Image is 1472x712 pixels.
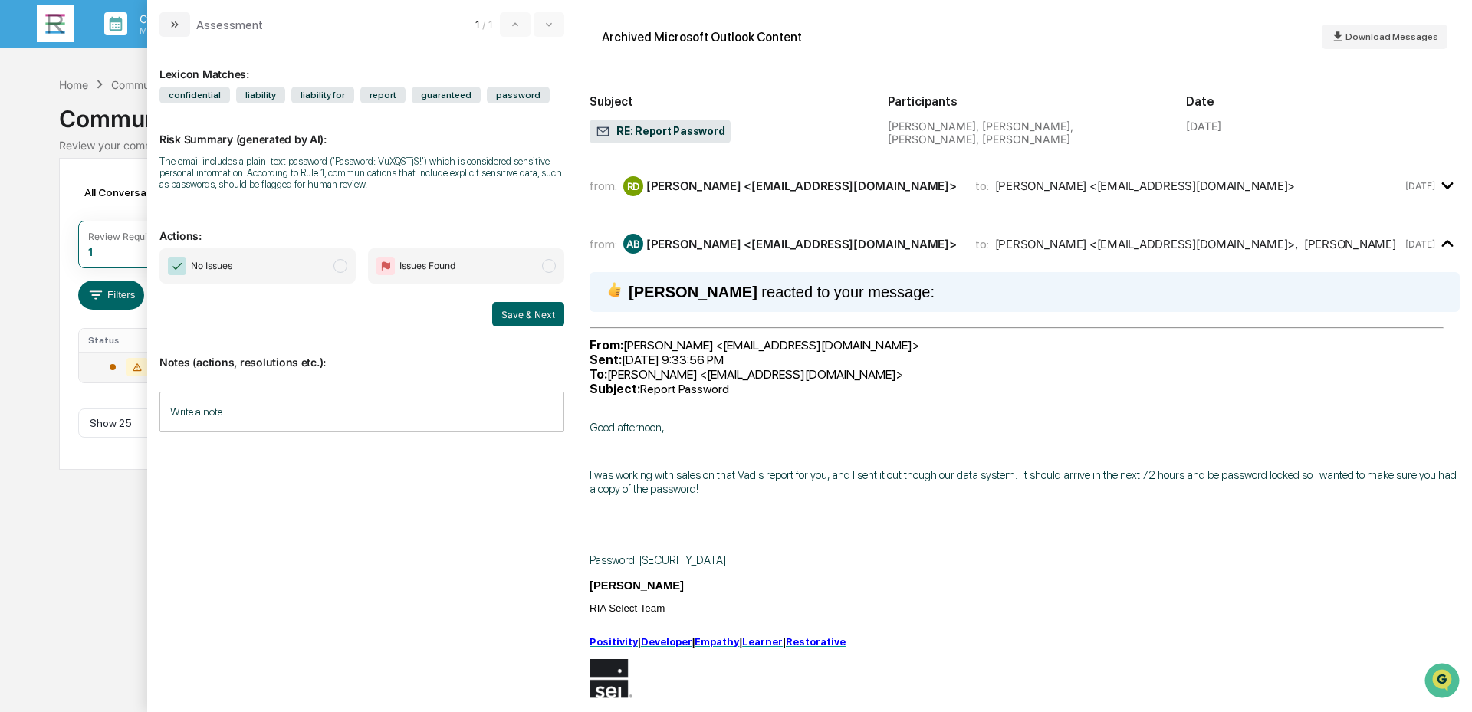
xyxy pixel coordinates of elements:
[261,122,279,140] button: Start new chat
[159,114,564,146] p: Risk Summary (generated by AI):
[590,659,632,697] img: eyJhc3NldF9pZCI6MjY2MzEsInNjb3BlIjoiYXNzZXQ6dmlldyJ9:sei:64HEPS12kUScyLrplrmlqLZ3vXHi5Pg3QoMNK0VLOhc
[888,94,1161,109] h2: Participants
[888,120,1161,146] div: [PERSON_NAME], [PERSON_NAME], [PERSON_NAME], [PERSON_NAME]
[111,78,235,91] div: Communications Archive
[159,337,564,369] p: Notes (actions, resolutions etc.):
[136,208,167,221] span: [DATE]
[32,117,60,145] img: 8933085812038_c878075ebb4cc5468115_72.jpg
[1304,237,1396,251] div: [PERSON_NAME]
[196,18,263,32] div: Assessment
[641,635,692,648] a: Developer
[15,194,40,218] img: Jack Rasmussen
[376,257,395,275] img: Flag
[1322,25,1447,49] button: Download Messages
[487,87,550,103] span: password
[153,339,186,350] span: Pylon
[475,18,479,31] span: 1
[602,30,802,44] div: Archived Microsoft Outlook Content
[1423,661,1464,703] iframe: Open customer support
[623,176,643,196] div: RD
[127,272,190,287] span: Attestations
[360,87,406,103] span: report
[127,25,205,36] p: Manage Tasks
[9,266,105,294] a: 🖐️Preclearance
[37,5,74,42] img: logo
[975,237,989,251] span: to:
[159,156,564,190] div: The email includes a plain-text password ('Password: VuXQSTjS!') which is considered sensitive pe...
[742,635,783,648] a: Learner
[159,87,230,103] span: confidential
[78,180,194,205] div: All Conversations
[412,87,481,103] span: guaranteed
[975,179,989,193] span: to:
[31,301,97,317] span: Data Lookup
[15,170,103,182] div: Past conversations
[590,602,665,614] span: RIA Select Team
[606,281,625,300] img: like
[159,211,564,242] p: Actions:
[238,167,279,185] button: See all
[127,208,133,221] span: •
[79,329,179,352] th: Status
[69,133,211,145] div: We're available if you need us!
[626,284,757,300] span: [PERSON_NAME]
[88,245,93,258] div: 1
[646,179,957,193] div: [PERSON_NAME] <[EMAIL_ADDRESS][DOMAIN_NAME]>
[15,32,279,57] p: How can we help?
[590,338,1460,411] div: [PERSON_NAME] <[EMAIL_ADDRESS][DOMAIN_NAME]> [DATE] 9:33:56 PM [PERSON_NAME] <[EMAIL_ADDRESS][DOM...
[786,635,846,648] a: Restorative
[590,635,638,648] a: Positivity
[590,421,665,435] span: Good afternoon,
[399,258,455,274] span: Issues Found
[168,257,186,275] img: Checkmark
[646,237,957,251] div: [PERSON_NAME] <[EMAIL_ADDRESS][DOMAIN_NAME]>
[159,49,564,80] div: Lexicon Matches:
[623,234,643,254] div: AB
[59,139,1413,152] div: Review your communication records across channels
[590,367,607,382] b: To:
[590,382,640,396] b: Subject:
[492,302,564,326] button: Save & Next
[1405,238,1435,250] time: Tuesday, August 26, 2025 at 6:42:22 AM
[590,94,863,109] h2: Subject
[15,117,43,145] img: 1746055101610-c473b297-6a78-478c-a979-82029cc54cd1
[69,117,251,133] div: Start new chat
[482,18,497,31] span: / 1
[111,274,123,286] div: 🗄️
[1345,31,1438,42] span: Download Messages
[48,208,124,221] span: [PERSON_NAME]
[590,237,617,251] span: from:
[590,579,684,592] span: [PERSON_NAME]
[596,124,724,139] span: RE: Report Password
[191,258,232,274] span: No Issues
[88,231,162,242] div: Review Required
[31,209,43,221] img: 1746055101610-c473b297-6a78-478c-a979-82029cc54cd1
[1405,180,1435,192] time: Monday, August 25, 2025 at 5:33:56 PM
[590,468,1457,496] span: I was working with sales on that Vadis report for you, and I sent it out though our data system. ...
[78,281,145,310] button: Filters
[108,338,186,350] a: Powered byPylon
[291,87,354,103] span: liability for
[31,272,99,287] span: Preclearance
[590,636,846,648] span: | | | |
[236,87,285,103] span: liability
[590,553,726,567] span: Password: [SECURITY_DATA]
[761,284,935,300] span: reacted to your message:
[590,179,617,193] span: from:
[15,303,28,315] div: 🔎
[127,12,205,25] p: Calendar
[59,78,88,91] div: Home
[995,179,1296,193] div: [PERSON_NAME] <[EMAIL_ADDRESS][DOMAIN_NAME]>
[590,353,622,367] b: Sent:
[695,635,739,648] a: Empathy
[9,295,103,323] a: 🔎Data Lookup
[995,237,1298,251] div: [PERSON_NAME] <[EMAIL_ADDRESS][DOMAIN_NAME]> ,
[590,338,623,353] b: From:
